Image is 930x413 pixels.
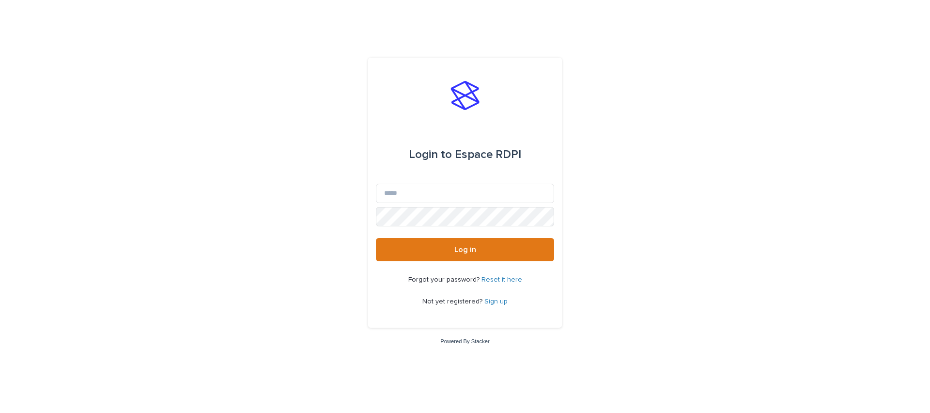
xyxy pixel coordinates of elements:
a: Reset it here [481,276,522,283]
button: Log in [376,238,554,261]
span: Forgot your password? [408,276,481,283]
a: Powered By Stacker [440,338,489,344]
span: Log in [454,246,476,254]
span: Not yet registered? [422,298,484,305]
img: stacker-logo-s-only.png [450,81,480,110]
div: Espace RDPI [409,141,521,168]
span: Login to [409,149,452,160]
a: Sign up [484,298,508,305]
